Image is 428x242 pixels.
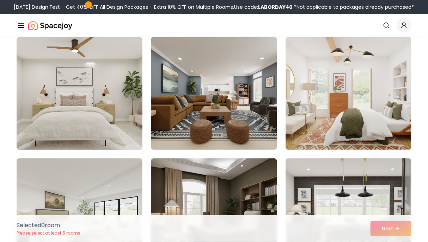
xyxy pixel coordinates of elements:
span: *Not applicable to packages already purchased* [293,4,414,11]
a: Spacejoy [28,18,72,32]
img: Room room-6 [286,37,411,150]
nav: Global [17,14,411,37]
img: Room room-5 [151,37,277,150]
span: Use code: [234,4,293,11]
img: Room room-4 [13,34,146,153]
p: Please select at least 5 rooms [17,230,80,236]
b: LABORDAY40 [258,4,293,11]
div: [DATE] Design Fest – Get 40% OFF All Design Packages + Extra 10% OFF on Multiple Rooms. [14,4,414,11]
p: Selected 0 room [17,221,80,230]
img: Spacejoy Logo [28,18,72,32]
